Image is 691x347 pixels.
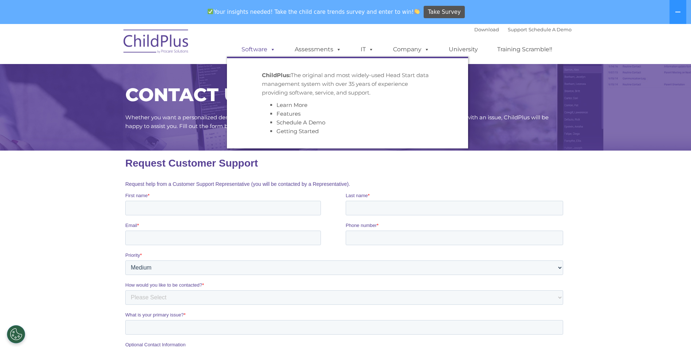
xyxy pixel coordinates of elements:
a: Features [276,110,301,117]
a: Take Survey [424,6,465,19]
a: Schedule A Demo [276,119,325,126]
a: Training Scramble!! [490,42,560,57]
p: The original and most widely-used Head Start data management system with over 35 years of experie... [262,71,433,97]
a: Getting Started [276,128,319,135]
span: CONTACT US [125,84,250,106]
a: Learn More [276,101,307,108]
span: Take Survey [428,6,461,19]
a: Assessments [287,42,349,57]
a: Support [508,27,527,32]
button: Cookies Settings [7,325,25,343]
a: IT [353,42,381,57]
a: Software [234,42,283,57]
a: Download [474,27,499,32]
a: Schedule A Demo [529,27,572,32]
span: Whether you want a personalized demo of the software, looking for answers, interested in training... [125,114,549,129]
a: University [441,42,485,57]
font: | [474,27,572,32]
a: Company [386,42,437,57]
strong: ChildPlus: [262,72,291,79]
img: ChildPlus by Procare Solutions [120,24,193,61]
